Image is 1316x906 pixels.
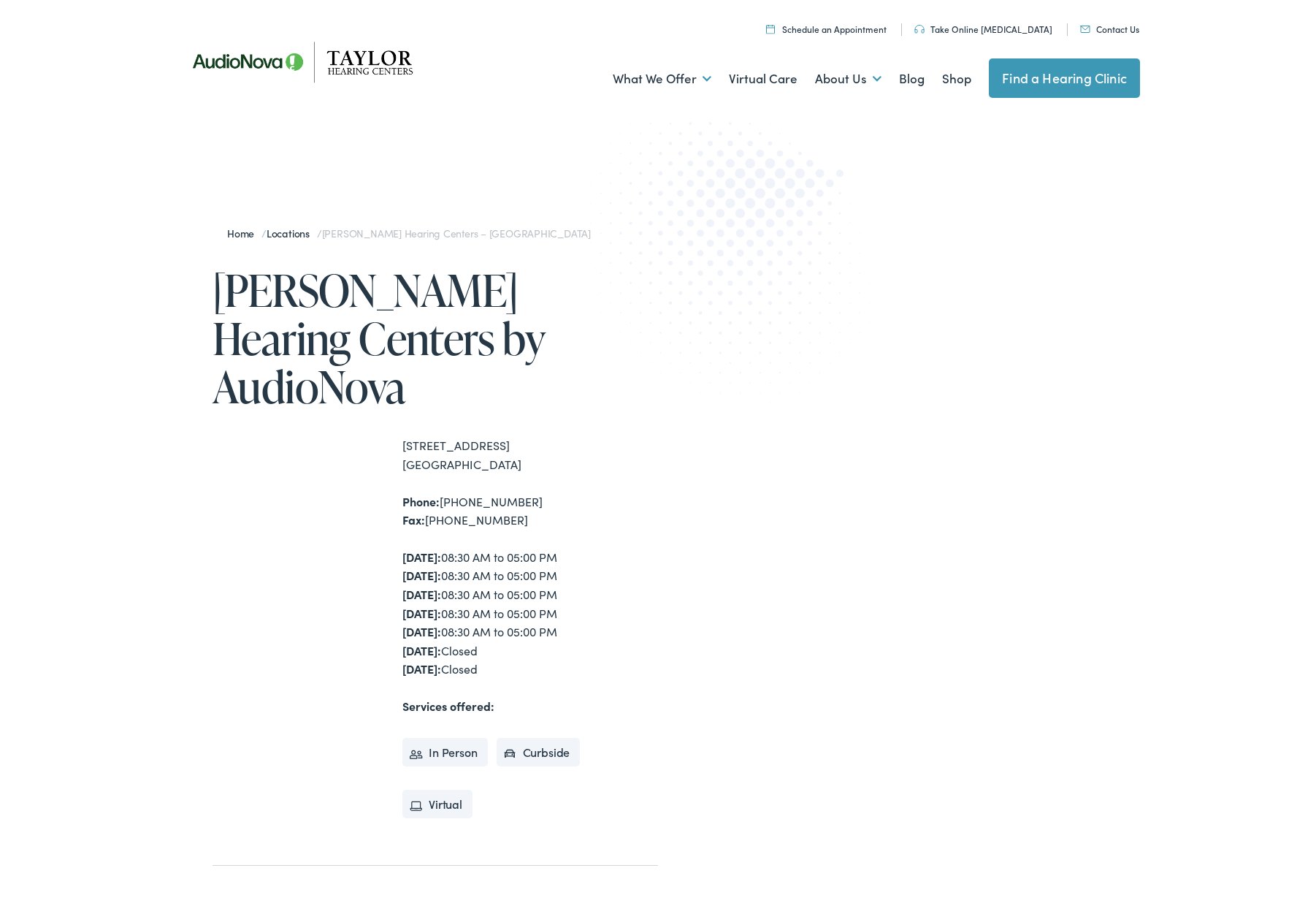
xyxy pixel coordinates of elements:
[267,226,317,240] a: Locations
[402,661,441,677] strong: [DATE]:
[402,436,658,473] div: [STREET_ADDRESS] [GEOGRAPHIC_DATA]
[402,511,425,528] strong: Fax:
[899,52,925,106] a: Blog
[227,226,591,240] span: / /
[402,493,440,509] strong: Phone:
[729,52,797,106] a: Virtual Care
[322,226,591,240] span: [PERSON_NAME] Hearing Centers – [GEOGRAPHIC_DATA]
[815,52,881,106] a: About Us
[989,58,1140,98] a: Find a Hearing Clinic
[1080,23,1139,35] a: Contact Us
[766,23,887,35] a: Schedule an Appointment
[497,738,581,767] li: Curbside
[1080,26,1090,33] img: utility icon
[402,548,658,679] div: 08:30 AM to 05:00 PM 08:30 AM to 05:00 PM 08:30 AM to 05:00 PM 08:30 AM to 05:00 PM 08:30 AM to 0...
[766,24,775,34] img: utility icon
[402,492,658,530] div: [PHONE_NUMBER] [PHONE_NUMBER]
[213,266,658,411] h1: [PERSON_NAME] Hearing Centers by AudioNova
[402,586,441,602] strong: [DATE]:
[402,605,441,621] strong: [DATE]:
[402,623,441,639] strong: [DATE]:
[402,549,441,565] strong: [DATE]:
[914,25,925,34] img: utility icon
[227,226,261,240] a: Home
[942,52,971,106] a: Shop
[402,642,441,658] strong: [DATE]:
[613,52,711,106] a: What We Offer
[402,738,488,767] li: In Person
[914,23,1052,35] a: Take Online [MEDICAL_DATA]
[402,790,473,819] li: Virtual
[402,698,494,714] strong: Services offered:
[402,567,441,583] strong: [DATE]:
